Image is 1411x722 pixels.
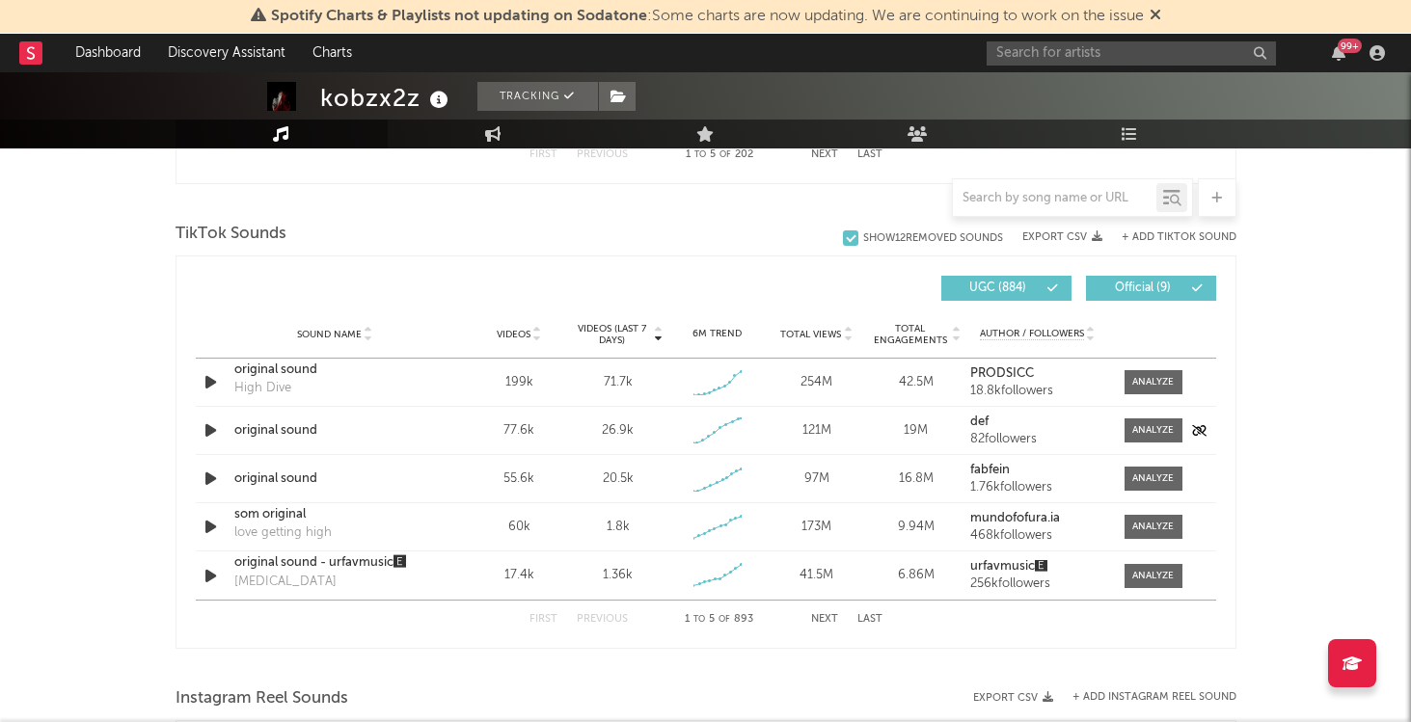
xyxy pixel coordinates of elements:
span: of [719,150,731,159]
a: original sound [234,469,436,489]
div: 6.86M [871,566,961,585]
div: 19M [871,421,961,441]
div: 173M [772,518,861,537]
strong: mundofofura.ia [970,512,1060,524]
div: 254M [772,373,861,392]
span: Total Engagements [871,323,949,346]
button: Next [811,614,838,625]
a: original sound [234,421,436,441]
div: 18.8k followers [970,385,1104,398]
button: Tracking [477,82,598,111]
div: Show 12 Removed Sounds [863,232,1003,245]
div: 26.9k [602,421,634,441]
strong: def [970,415,989,428]
div: 99 + [1338,39,1362,53]
div: 468k followers [970,529,1104,543]
span: : Some charts are now updating. We are continuing to work on the issue [271,9,1144,24]
strong: PRODSICC [970,367,1034,380]
a: Discovery Assistant [154,34,299,72]
div: 71.7k [604,373,633,392]
div: 55.6k [475,469,564,489]
div: 6M Trend [672,327,762,341]
strong: fabfein [970,464,1010,476]
button: Next [811,149,838,160]
span: Dismiss [1150,9,1161,24]
div: 77.6k [475,421,564,441]
button: 99+ [1332,45,1345,61]
div: kobzx2z [320,82,453,114]
button: Official(9) [1086,276,1216,301]
span: Sound Name [297,329,362,340]
a: urfavmusic🅴 [970,560,1104,574]
div: 1.8k [607,518,630,537]
button: + Add TikTok Sound [1122,232,1236,243]
span: Author / Followers [980,328,1084,340]
a: PRODSICC [970,367,1104,381]
span: to [693,615,705,624]
div: 17.4k [475,566,564,585]
button: + Add Instagram Reel Sound [1072,692,1236,703]
a: fabfein [970,464,1104,477]
input: Search for artists [987,41,1276,66]
button: Previous [577,614,628,625]
a: Dashboard [62,34,154,72]
strong: urfavmusic🅴 [970,560,1047,573]
button: Export CSV [1022,231,1102,243]
div: 42.5M [871,373,961,392]
div: 9.94M [871,518,961,537]
a: original sound [234,361,436,380]
a: mundofofura.ia [970,512,1104,525]
button: Last [857,614,882,625]
div: 60k [475,518,564,537]
a: def [970,415,1104,429]
a: Charts [299,34,366,72]
span: of [719,615,730,624]
div: 82 followers [970,433,1104,446]
div: 1.36k [603,566,633,585]
span: Official ( 9 ) [1099,282,1187,294]
button: + Add TikTok Sound [1102,232,1236,243]
div: 1 5 893 [666,608,773,631]
span: Total Views [780,329,841,340]
a: som original [234,505,436,524]
div: [MEDICAL_DATA] [234,573,337,592]
div: love getting high [234,523,332,543]
button: Export CSV [973,692,1053,704]
button: First [529,149,557,160]
span: UGC ( 884 ) [954,282,1043,294]
div: 199k [475,373,564,392]
div: 1.76k followers [970,481,1104,495]
span: Spotify Charts & Playlists not updating on Sodatone [271,9,647,24]
button: UGC(884) [941,276,1072,301]
div: 1 5 202 [666,144,773,167]
span: to [694,150,706,159]
span: Videos [497,329,530,340]
span: Videos (last 7 days) [573,323,651,346]
span: Instagram Reel Sounds [176,687,348,710]
div: 97M [772,469,861,489]
a: original sound - urfavmusic🅴 [234,553,436,573]
div: 16.8M [871,469,961,489]
div: 121M [772,421,861,441]
input: Search by song name or URL [953,191,1156,206]
div: + Add Instagram Reel Sound [1053,692,1236,703]
span: TikTok Sounds [176,223,286,246]
div: 20.5k [603,469,634,489]
button: First [529,614,557,625]
div: High Dive [234,379,291,398]
div: 256k followers [970,577,1104,591]
button: Last [857,149,882,160]
button: Previous [577,149,628,160]
div: 41.5M [772,566,861,585]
